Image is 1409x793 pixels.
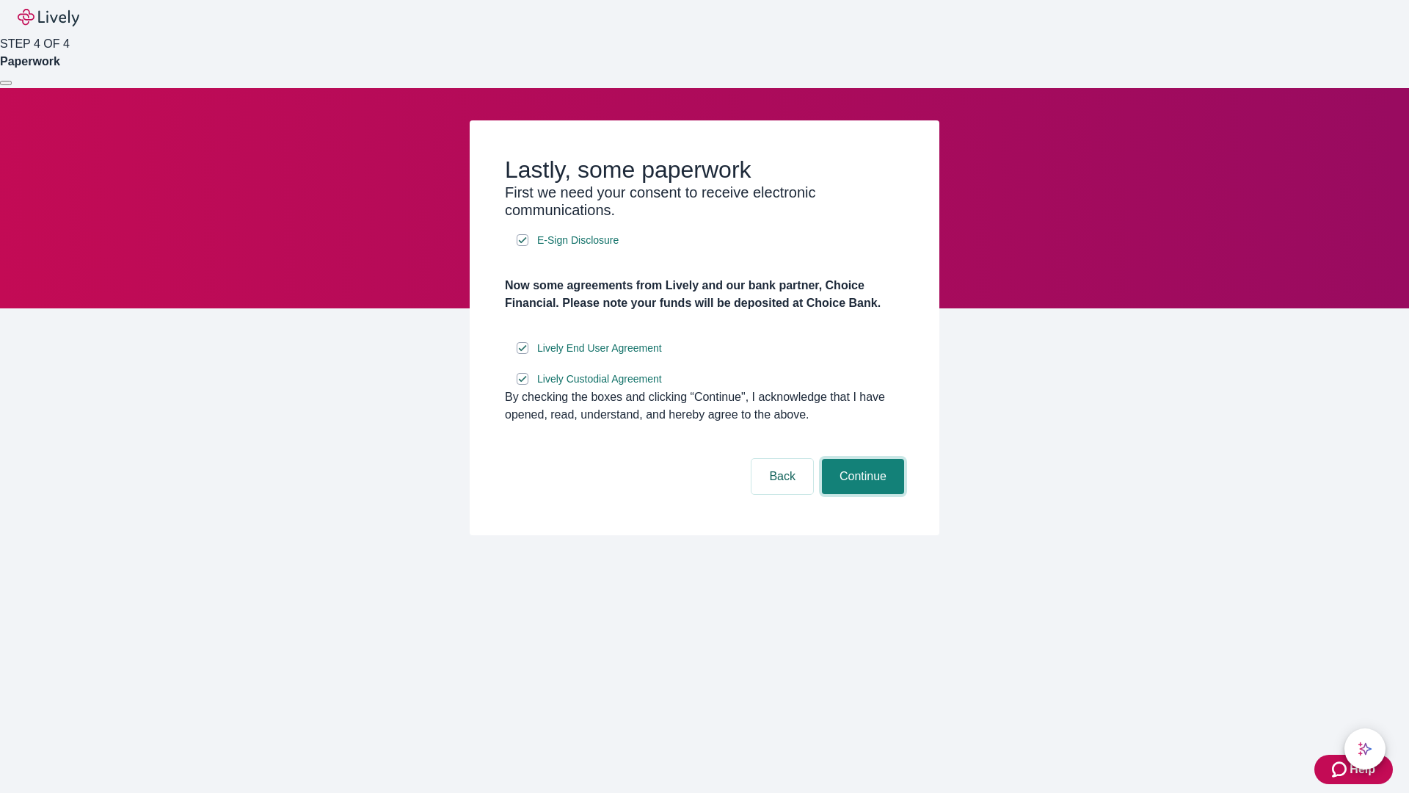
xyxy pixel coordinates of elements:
[822,459,904,494] button: Continue
[1350,761,1375,778] span: Help
[1314,755,1393,784] button: Zendesk support iconHelp
[751,459,813,494] button: Back
[534,231,622,250] a: e-sign disclosure document
[18,9,79,26] img: Lively
[534,339,665,358] a: e-sign disclosure document
[537,233,619,248] span: E-Sign Disclosure
[537,341,662,356] span: Lively End User Agreement
[1344,728,1386,770] button: chat
[1358,742,1372,756] svg: Lively AI Assistant
[505,388,904,424] div: By checking the boxes and clicking “Continue", I acknowledge that I have opened, read, understand...
[537,372,662,387] span: Lively Custodial Agreement
[534,370,665,388] a: e-sign disclosure document
[505,156,904,184] h2: Lastly, some paperwork
[505,277,904,312] h4: Now some agreements from Lively and our bank partner, Choice Financial. Please note your funds wi...
[505,184,904,219] h3: First we need your consent to receive electronic communications.
[1332,761,1350,778] svg: Zendesk support icon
